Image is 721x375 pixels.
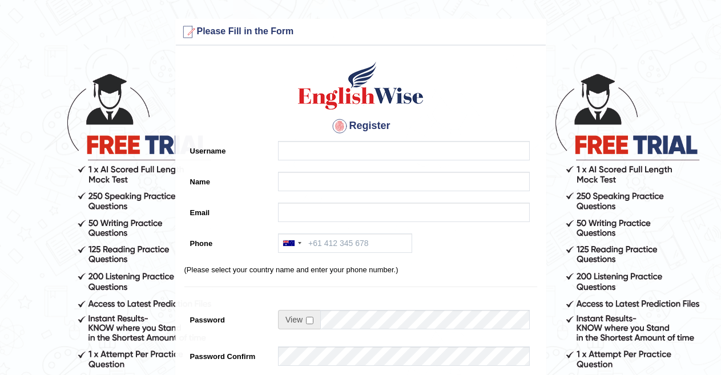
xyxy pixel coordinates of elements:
[278,233,412,253] input: +61 412 345 678
[306,317,313,324] input: Show/Hide Password
[279,234,305,252] div: Australia: +61
[184,203,273,218] label: Email
[296,60,426,111] img: Logo of English Wise create a new account for intelligent practice with AI
[184,141,273,156] label: Username
[184,264,537,275] p: (Please select your country name and enter your phone number.)
[184,310,273,325] label: Password
[184,233,273,249] label: Phone
[184,172,273,187] label: Name
[184,346,273,362] label: Password Confirm
[179,23,543,41] h3: Please Fill in the Form
[184,117,537,135] h4: Register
